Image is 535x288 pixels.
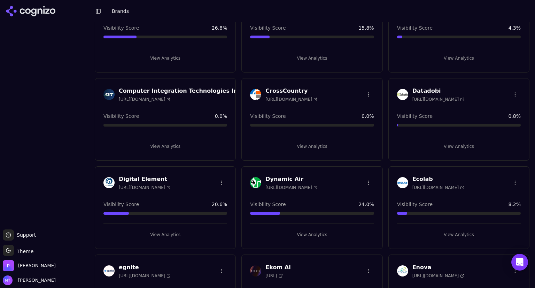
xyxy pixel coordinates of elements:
h3: Ecolab [412,175,464,183]
img: egnite [103,265,115,276]
span: [URL][DOMAIN_NAME] [265,185,317,190]
span: [URL][DOMAIN_NAME] [119,273,171,279]
span: 26.8 % [212,24,227,31]
button: View Analytics [250,141,374,152]
h3: Enova [412,263,464,272]
span: 4.3 % [508,24,521,31]
span: [URL][DOMAIN_NAME] [119,185,171,190]
h3: Datadobi [412,87,464,95]
span: [URL][DOMAIN_NAME] [265,97,317,102]
button: View Analytics [103,229,227,240]
span: Visibility Score [397,24,433,31]
h3: Ekom AI [265,263,291,272]
img: Enova [397,265,408,276]
span: 0.8 % [508,113,521,120]
span: Theme [14,249,33,254]
img: CrossCountry [250,89,261,100]
button: View Analytics [397,53,521,64]
span: Visibility Score [397,113,433,120]
img: Datadobi [397,89,408,100]
span: Visibility Score [250,24,286,31]
button: View Analytics [397,229,521,240]
span: [PERSON_NAME] [15,277,56,283]
span: Visibility Score [103,201,139,208]
h3: Computer Integration Technologies Inc. [119,87,243,95]
span: 0.0 % [215,113,227,120]
img: Ekom AI [250,265,261,276]
span: [URL] [265,273,282,279]
span: Visibility Score [103,113,139,120]
button: View Analytics [103,141,227,152]
button: View Analytics [397,141,521,152]
h3: Digital Element [119,175,171,183]
button: Open user button [3,275,56,285]
button: View Analytics [250,53,374,64]
span: Visibility Score [250,113,286,120]
span: Brands [112,8,129,14]
span: [URL][DOMAIN_NAME] [412,273,464,279]
div: Open Intercom Messenger [511,254,528,271]
img: Ecolab [397,177,408,188]
img: Dynamic Air [250,177,261,188]
span: 8.2 % [508,201,521,208]
span: [URL][DOMAIN_NAME] [412,185,464,190]
span: [URL][DOMAIN_NAME] [119,97,171,102]
span: Perrill [18,263,56,269]
img: Digital Element [103,177,115,188]
img: Nate Tower [3,275,13,285]
span: Support [14,232,36,238]
span: Visibility Score [397,201,433,208]
button: Open organization switcher [3,260,56,271]
h3: Dynamic Air [265,175,317,183]
span: [URL][DOMAIN_NAME] [412,97,464,102]
h3: CrossCountry [265,87,317,95]
nav: breadcrumb [112,8,129,15]
img: Perrill [3,260,14,271]
button: View Analytics [250,229,374,240]
span: Visibility Score [103,24,139,31]
span: 24.0 % [358,201,374,208]
span: 20.6 % [212,201,227,208]
span: 15.8 % [358,24,374,31]
span: 0.0 % [362,113,374,120]
img: Computer Integration Technologies Inc. [103,89,115,100]
span: Visibility Score [250,201,286,208]
button: View Analytics [103,53,227,64]
h3: egnite [119,263,171,272]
